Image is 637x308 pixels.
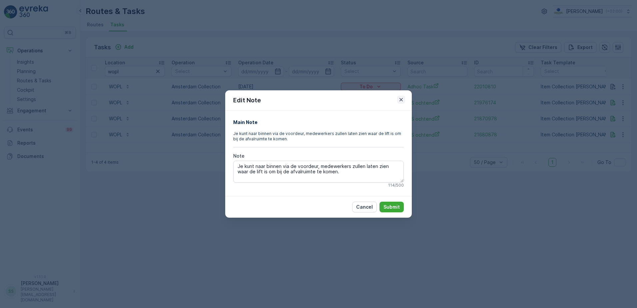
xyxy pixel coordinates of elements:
[388,183,404,188] p: 114 / 500
[233,119,404,126] h4: Main Note
[233,161,404,183] textarea: Je kunt naar binnen via de voordeur, medewerkers zullen laten zien waar de lift is om bij de afva...
[383,204,400,210] p: Submit
[233,131,404,142] p: Je kunt naar binnen via de voordeur, medewerkers zullen laten zien waar de lift is om bij de afva...
[233,96,261,105] p: Edit Note
[352,202,377,212] button: Cancel
[233,153,245,159] label: Note
[356,204,373,210] p: Cancel
[379,202,404,212] button: Submit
